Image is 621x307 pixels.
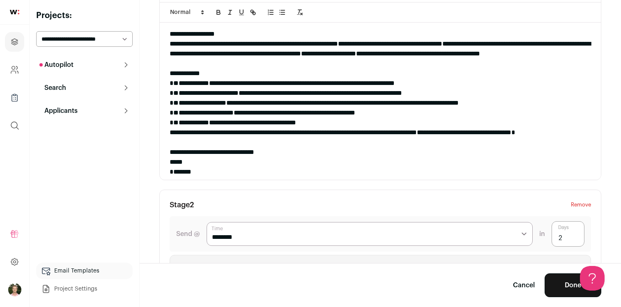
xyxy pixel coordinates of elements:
[10,10,19,14] img: wellfound-shorthand-0d5821cbd27db2630d0214b213865d53afaa358527fdda9d0ea32b1df1b89c2c.svg
[8,283,21,296] button: Open dropdown
[580,266,605,291] iframe: Help Scout Beacon - Open
[36,281,133,297] a: Project Settings
[190,201,194,208] span: 2
[571,200,591,210] button: Remove
[39,106,78,116] p: Applicants
[539,229,545,239] span: in
[8,283,21,296] img: 18664549-medium_jpg
[176,229,200,239] label: Send @
[36,263,133,279] a: Email Templates
[5,88,24,108] a: Company Lists
[36,80,133,96] button: Search
[5,60,24,80] a: Company and ATS Settings
[170,200,194,210] h3: Stage
[36,57,133,73] button: Autopilot
[170,255,591,280] input: Subject
[552,221,584,247] input: Days
[513,280,535,290] a: Cancel
[39,83,66,93] p: Search
[36,103,133,119] button: Applicants
[36,10,133,21] h2: Projects:
[39,60,74,70] p: Autopilot
[545,273,601,297] button: Done
[5,32,24,52] a: Projects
